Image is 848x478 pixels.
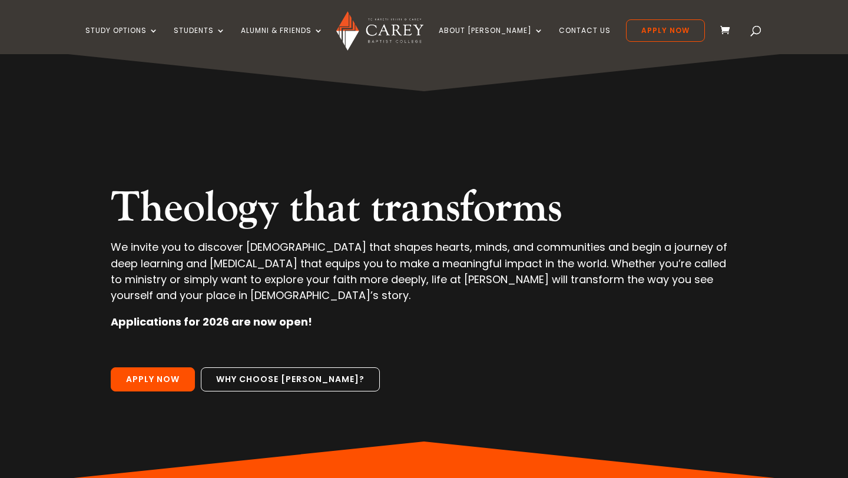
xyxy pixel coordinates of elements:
strong: Applications for 2026 are now open! [111,314,312,329]
a: Why choose [PERSON_NAME]? [201,367,380,392]
a: About [PERSON_NAME] [439,26,544,54]
a: Alumni & Friends [241,26,323,54]
p: We invite you to discover [DEMOGRAPHIC_DATA] that shapes hearts, minds, and communities and begin... [111,239,737,314]
a: Apply Now [111,367,195,392]
h2: Theology that transforms [111,182,737,239]
img: Carey Baptist College [336,11,423,51]
a: Apply Now [626,19,705,42]
a: Contact Us [559,26,611,54]
a: Students [174,26,226,54]
a: Study Options [85,26,158,54]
